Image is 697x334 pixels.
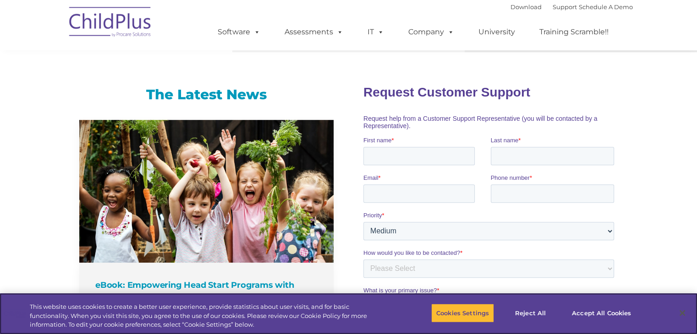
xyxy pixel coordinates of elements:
a: Company [399,23,463,41]
div: This website uses cookies to create a better user experience, provide statistics about user visit... [30,302,384,329]
button: Reject All [502,303,559,323]
a: Download [510,3,542,11]
button: Cookies Settings [431,303,494,323]
a: Schedule A Demo [579,3,633,11]
a: IT [358,23,393,41]
h4: eBook: Empowering Head Start Programs with Technology: The ChildPlus Advantage [95,279,320,304]
a: Training Scramble!! [530,23,618,41]
a: Software [209,23,269,41]
h3: The Latest News [79,86,334,104]
button: Close [672,303,692,323]
font: | [510,3,633,11]
button: Accept All Cookies [567,303,636,323]
a: Support [553,3,577,11]
img: ChildPlus by Procare Solutions [65,0,156,46]
a: University [469,23,524,41]
a: Assessments [275,23,352,41]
